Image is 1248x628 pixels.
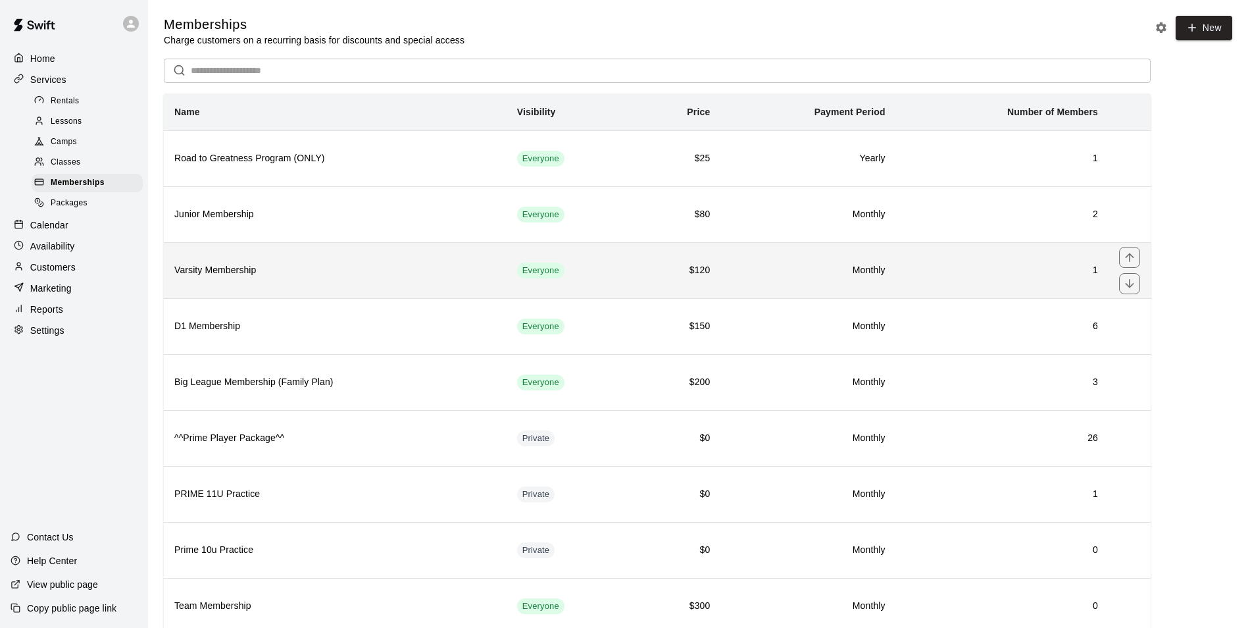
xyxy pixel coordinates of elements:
div: Lessons [32,113,143,131]
span: Packages [51,197,87,210]
span: Private [517,432,555,445]
div: This membership is visible to all customers [517,151,564,167]
b: Payment Period [814,107,886,117]
h6: $300 [647,599,711,614]
a: Classes [32,153,148,173]
h6: $25 [647,151,711,166]
h5: Memberships [164,16,464,34]
p: Calendar [30,219,68,232]
button: move item up [1119,247,1140,268]
div: This membership is visible to all customers [517,207,564,222]
h6: Varsity Membership [174,263,496,278]
h6: Monthly [731,375,885,390]
div: Availability [11,236,137,256]
a: Reports [11,300,137,319]
a: Camps [32,132,148,153]
span: Everyone [517,209,564,221]
h6: $150 [647,319,711,334]
span: Everyone [517,377,564,389]
h6: Junior Membership [174,207,496,222]
div: This membership is visible to all customers [517,319,564,334]
h6: 0 [907,599,1098,614]
span: Lessons [51,115,82,128]
h6: D1 Membership [174,319,496,334]
a: Memberships [32,173,148,194]
h6: Monthly [731,319,885,334]
h6: Monthly [731,263,885,278]
h6: PRIME 11U Practice [174,487,496,502]
span: Memberships [51,176,105,190]
p: Help Center [27,554,77,567]
p: View public page [27,578,98,591]
span: Everyone [517,600,564,613]
span: Rentals [51,95,80,108]
div: This membership is visible to all customers [517,598,564,614]
a: Calendar [11,215,137,235]
h6: $0 [647,431,711,446]
h6: Monthly [731,543,885,558]
h6: Monthly [731,207,885,222]
a: New [1176,16,1232,40]
h6: Yearly [731,151,885,166]
a: Marketing [11,278,137,298]
span: Everyone [517,153,564,165]
h6: $0 [647,543,711,558]
h6: 2 [907,207,1098,222]
div: Packages [32,194,143,213]
h6: ^^Prime Player Package^^ [174,431,496,446]
a: Lessons [32,111,148,132]
p: Copy public page link [27,602,116,615]
a: Settings [11,321,137,340]
a: Services [11,70,137,90]
h6: $120 [647,263,711,278]
h6: 0 [907,543,1098,558]
h6: 1 [907,151,1098,166]
h6: 26 [907,431,1098,446]
div: Classes [32,153,143,172]
h6: $0 [647,487,711,502]
span: Everyone [517,265,564,277]
div: Memberships [32,174,143,192]
p: Settings [30,324,64,337]
h6: Big League Membership (Family Plan) [174,375,496,390]
p: Reports [30,303,63,316]
h6: $80 [647,207,711,222]
span: Camps [51,136,77,149]
p: Contact Us [27,531,74,544]
b: Visibility [517,107,556,117]
div: This membership is hidden from the memberships page [517,431,555,446]
p: Charge customers on a recurring basis for discounts and special access [164,34,464,47]
p: Services [30,73,66,86]
h6: Monthly [731,487,885,502]
a: Packages [32,194,148,214]
b: Price [687,107,710,117]
div: This membership is hidden from the memberships page [517,486,555,502]
h6: 1 [907,263,1098,278]
a: Customers [11,257,137,277]
p: Customers [30,261,76,274]
h6: Prime 10u Practice [174,543,496,558]
b: Name [174,107,200,117]
h6: $200 [647,375,711,390]
a: Home [11,49,137,68]
div: Camps [32,133,143,151]
h6: Monthly [731,599,885,614]
span: Private [517,488,555,501]
span: Classes [51,156,80,169]
h6: 3 [907,375,1098,390]
div: Rentals [32,92,143,111]
div: This membership is visible to all customers [517,263,564,278]
button: move item down [1119,273,1140,294]
b: Number of Members [1007,107,1098,117]
span: Private [517,544,555,557]
p: Marketing [30,282,72,295]
div: This membership is visible to all customers [517,375,564,390]
h6: Monthly [731,431,885,446]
